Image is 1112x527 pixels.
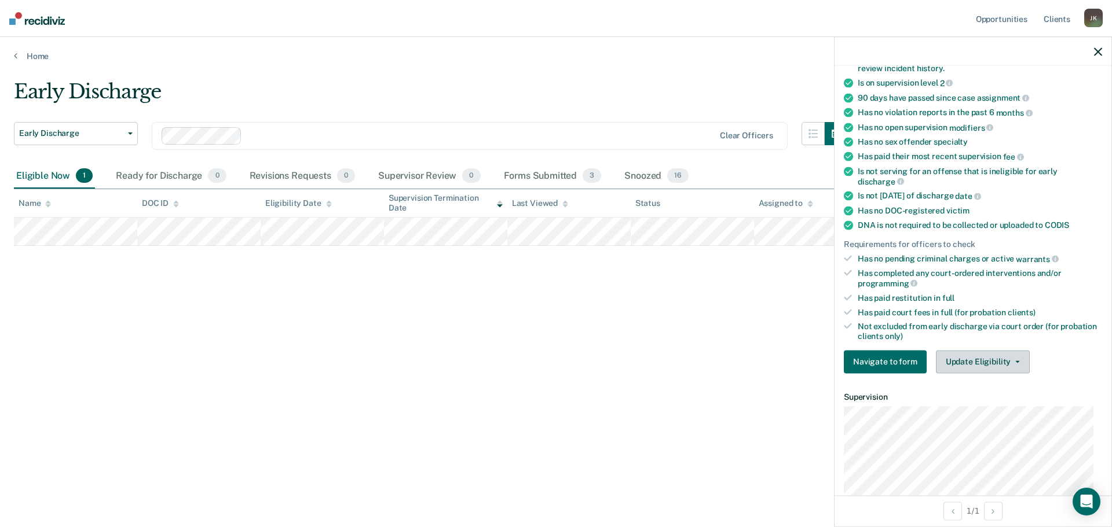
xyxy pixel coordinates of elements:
div: Is not [DATE] of discharge [858,191,1102,201]
button: Update Eligibility [936,350,1030,373]
span: 0 [337,168,355,183]
div: Has no open supervision [858,122,1102,132]
span: clients) [1008,307,1036,316]
div: Is on supervision level [858,78,1102,88]
div: Name [19,198,51,208]
div: Forms Submitted [502,164,604,189]
div: Snoozed [622,164,691,189]
div: Has completed any court-ordered interventions and/or [858,268,1102,288]
div: Supervisor Review [376,164,483,189]
span: 1 [76,168,93,183]
div: J K [1084,9,1103,27]
div: Requirements for officers to check [844,239,1102,249]
span: 16 [667,168,689,183]
div: Revisions Requests [247,164,357,189]
span: Early Discharge [19,128,123,138]
div: Has no pending criminal charges or active [858,253,1102,264]
span: specialty [934,137,968,146]
button: Next Opportunity [984,502,1003,520]
div: Assigned to [759,198,813,208]
span: 0 [462,168,480,183]
span: 0 [208,168,226,183]
span: 3 [583,168,601,183]
button: Navigate to form [844,350,927,373]
button: Previous Opportunity [943,502,962,520]
div: Status [635,198,660,208]
span: assignment [977,93,1029,102]
div: Has no DOC-registered [858,205,1102,215]
div: Early Discharge [14,80,848,113]
span: date [955,191,981,201]
div: Last Viewed [512,198,568,208]
span: programming [858,278,917,288]
dt: Supervision [844,392,1102,401]
div: DOC ID [142,198,179,208]
div: Not excluded from early discharge via court order (for probation clients [858,322,1102,341]
div: Eligible Now [14,164,95,189]
div: Has no violation reports in the past 6 [858,108,1102,118]
span: months [996,108,1033,117]
img: Recidiviz [9,12,65,25]
div: DNA is not required to be collected or uploaded to [858,220,1102,230]
div: Clear officers [720,131,773,141]
div: Is not serving for an offense that is ineligible for early [858,166,1102,186]
span: full [942,293,954,302]
div: Has paid their most recent supervision [858,152,1102,162]
span: CODIS [1045,220,1069,229]
div: Has paid court fees in full (for probation [858,307,1102,317]
a: Home [14,51,1098,61]
span: victim [946,205,970,215]
div: 90 days have passed since case [858,93,1102,103]
span: 2 [940,78,953,87]
div: Supervision Termination Date [389,193,503,213]
a: Navigate to form link [844,350,931,373]
div: Has paid restitution in [858,293,1102,303]
span: warrants [1016,254,1059,263]
span: only) [885,331,903,341]
div: Has no sex offender [858,137,1102,147]
span: discharge [858,176,904,186]
span: modifiers [949,123,994,132]
div: Open Intercom Messenger [1073,488,1100,515]
div: Ready for Discharge [114,164,228,189]
div: Eligibility Date [265,198,332,208]
span: fee [1003,152,1024,161]
div: 1 / 1 [835,495,1111,526]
